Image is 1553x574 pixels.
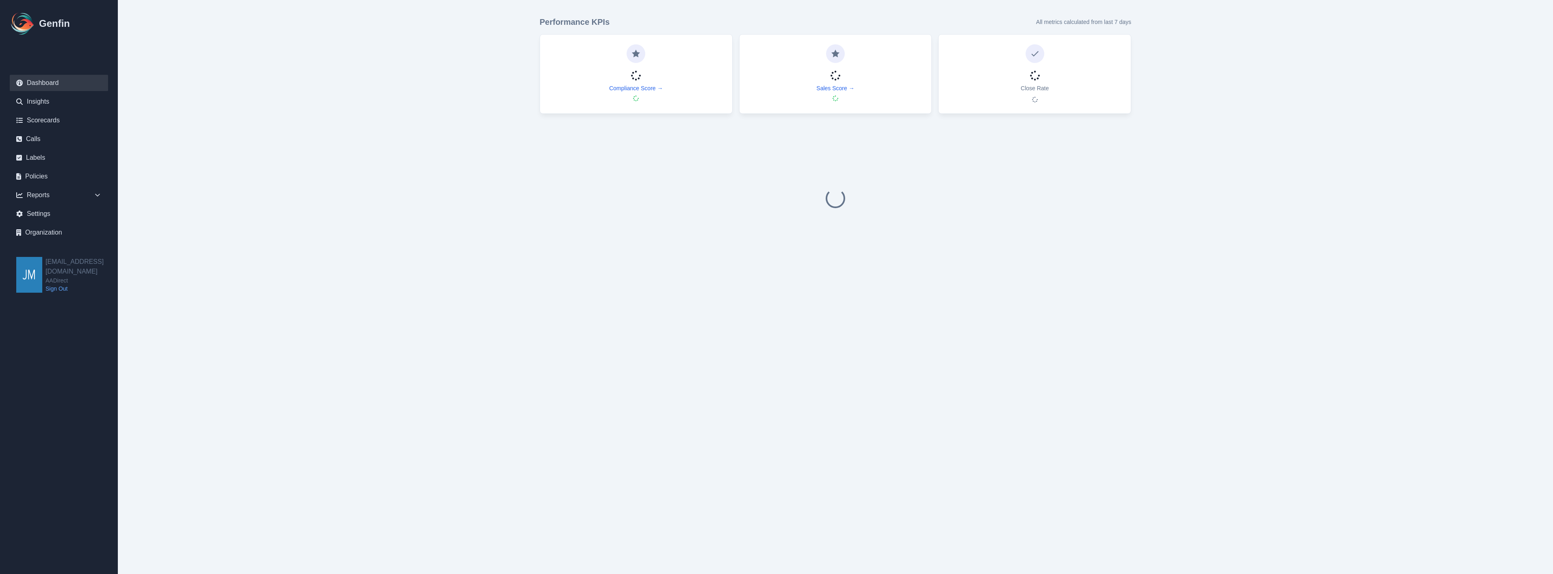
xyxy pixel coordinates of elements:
a: Settings [10,206,108,222]
h2: [EMAIL_ADDRESS][DOMAIN_NAME] [46,257,118,276]
a: Scorecards [10,112,108,128]
div: Reports [10,187,108,203]
h1: Genfin [39,17,70,30]
a: Policies [10,168,108,185]
a: Sign Out [46,285,118,293]
img: jmendoza@aadirect.com [16,257,42,293]
p: All metrics calculated from last 7 days [1036,18,1131,26]
a: Calls [10,131,108,147]
p: Close Rate [1021,84,1049,92]
a: Dashboard [10,75,108,91]
a: Sales Score → [816,84,854,92]
img: Logo [10,11,36,37]
a: Compliance Score → [609,84,663,92]
a: Insights [10,93,108,110]
span: AADirect [46,276,118,285]
h3: Performance KPIs [540,16,609,28]
a: Organization [10,224,108,241]
a: Labels [10,150,108,166]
